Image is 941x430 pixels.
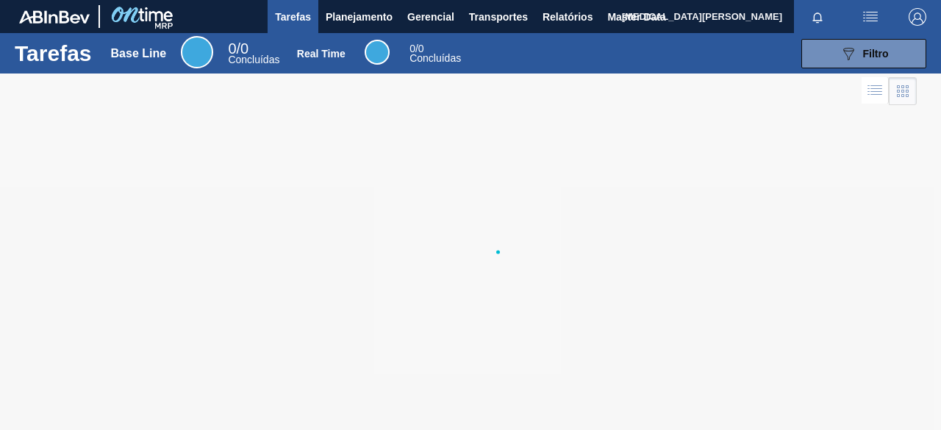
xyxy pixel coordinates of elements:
div: Real Time [297,48,346,60]
div: Base Line [181,36,213,68]
button: Notificações [794,7,841,27]
span: Tarefas [275,8,311,26]
span: Transportes [469,8,528,26]
img: TNhmsLtSVTkK8tSr43FrP2fwEKptu5GPRR3wAAAABJRU5ErkJggg== [19,10,90,24]
span: Concluídas [409,52,461,64]
span: Master Data [607,8,665,26]
span: Planejamento [326,8,393,26]
span: 0 [228,40,236,57]
span: / 0 [228,40,248,57]
span: 0 [409,43,415,54]
span: / 0 [409,43,423,54]
img: Logout [909,8,926,26]
span: Concluídas [228,54,279,65]
div: Base Line [111,47,167,60]
button: Filtro [801,39,926,68]
div: Real Time [409,44,461,63]
div: Base Line [228,43,279,65]
span: Filtro [863,48,889,60]
span: Relatórios [543,8,593,26]
h1: Tarefas [15,45,92,62]
span: Gerencial [407,8,454,26]
img: userActions [862,8,879,26]
div: Real Time [365,40,390,65]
